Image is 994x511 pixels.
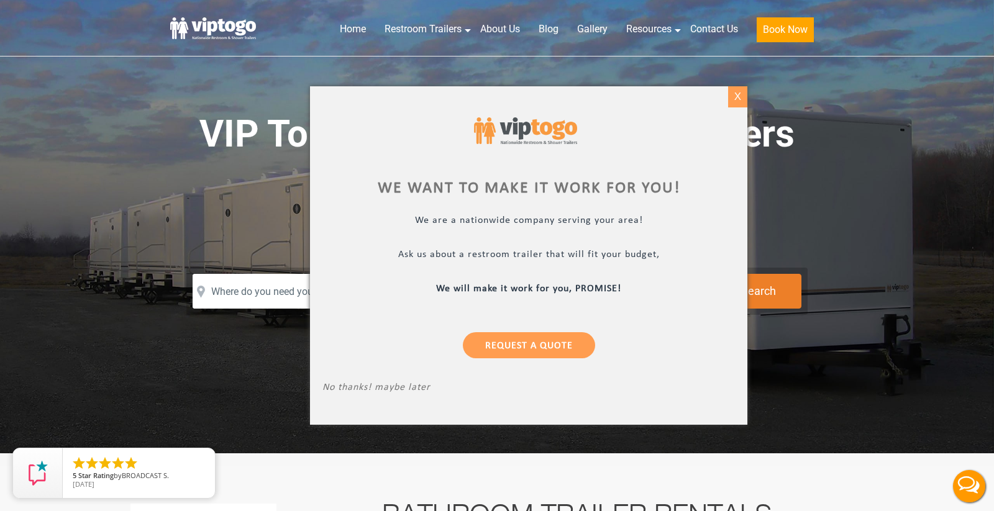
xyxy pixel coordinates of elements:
img: viptogo logo [474,117,577,143]
p: We are a nationwide company serving your area! [322,215,735,230]
span: by [73,472,205,481]
b: We will make it work for you, PROMISE! [436,284,621,294]
li:  [98,456,112,471]
li:  [124,456,139,471]
p: Ask us about a restroom trailer that will fit your budget, [322,250,735,264]
li:  [84,456,99,471]
li:  [71,456,86,471]
span: [DATE] [73,479,94,489]
a: Request a Quote [463,333,595,359]
div: X [728,86,747,107]
p: No thanks! maybe later [322,382,735,397]
span: 5 [73,471,76,480]
span: BROADCAST S. [122,471,169,480]
img: Review Rating [25,461,50,486]
button: Live Chat [944,461,994,511]
li:  [111,456,125,471]
span: Star Rating [78,471,114,480]
div: We want to make it work for you! [322,182,735,197]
